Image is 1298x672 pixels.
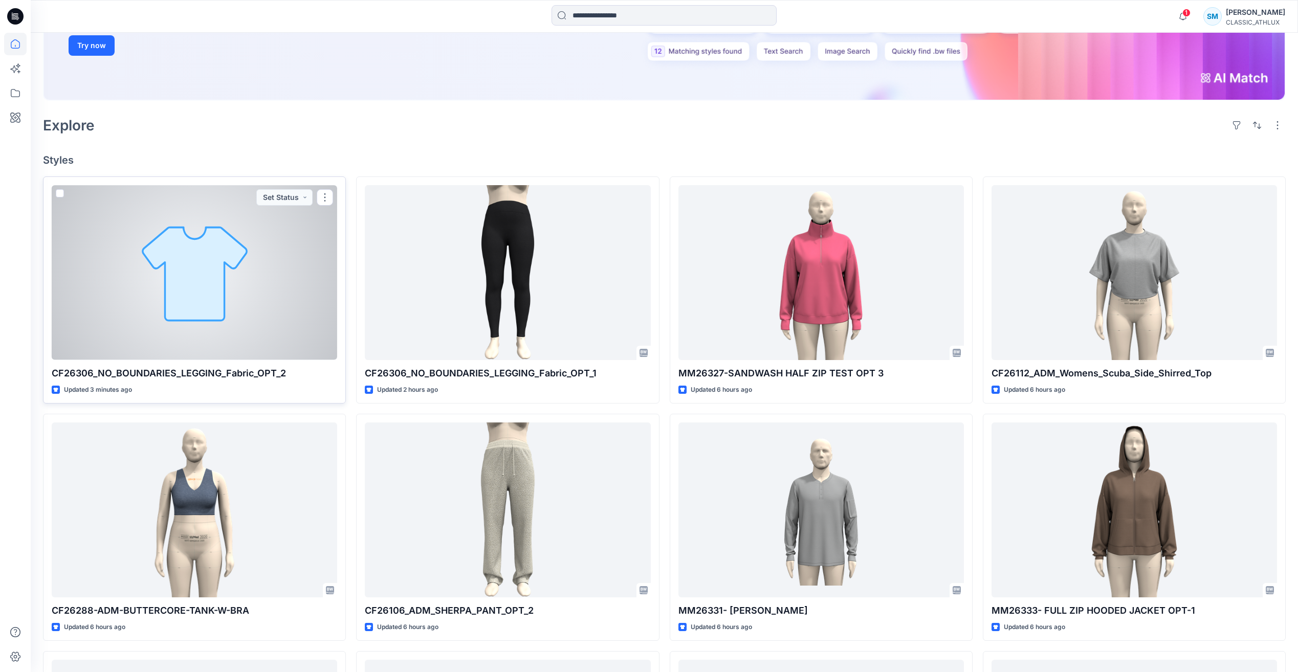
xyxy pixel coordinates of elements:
a: CF26306_NO_BOUNDARIES_LEGGING_Fabric_OPT_2 [52,185,337,360]
div: [PERSON_NAME] [1226,6,1285,18]
button: Try now [69,35,115,56]
span: 1 [1182,9,1191,17]
h2: Explore [43,117,95,133]
p: Updated 3 minutes ago [64,385,132,395]
p: Updated 2 hours ago [377,385,438,395]
a: MM26333- FULL ZIP HOODED JACKET OPT-1 [992,422,1277,597]
p: MM26331- [PERSON_NAME] [678,603,964,618]
h4: Styles [43,154,1286,166]
div: CLASSIC_ATHLUX [1226,18,1285,26]
p: Updated 6 hours ago [691,385,752,395]
p: CF26288-ADM-BUTTERCORE-TANK-W-BRA [52,603,337,618]
p: CF26112_ADM_Womens_Scuba_Side_Shirred_Top [992,366,1277,380]
p: Updated 6 hours ago [1004,385,1065,395]
a: CF26112_ADM_Womens_Scuba_Side_Shirred_Top [992,185,1277,360]
p: MM26333- FULL ZIP HOODED JACKET OPT-1 [992,603,1277,618]
a: MM26327-SANDWASH HALF ZIP TEST OPT 3 [678,185,964,360]
p: CF26106_ADM_SHERPA_PANT_OPT_2 [365,603,650,618]
p: Updated 6 hours ago [691,622,752,633]
p: Updated 6 hours ago [1004,622,1065,633]
p: Updated 6 hours ago [64,622,125,633]
p: CF26306_NO_BOUNDARIES_LEGGING_Fabric_OPT_1 [365,366,650,380]
p: Updated 6 hours ago [377,622,438,633]
p: MM26327-SANDWASH HALF ZIP TEST OPT 3 [678,366,964,380]
a: CF26106_ADM_SHERPA_PANT_OPT_2 [365,422,650,597]
div: SM [1203,7,1222,26]
a: MM26331- LS HENLEY [678,422,964,597]
a: CF26306_NO_BOUNDARIES_LEGGING_Fabric_OPT_1 [365,185,650,360]
p: CF26306_NO_BOUNDARIES_LEGGING_Fabric_OPT_2 [52,366,337,380]
a: CF26288-ADM-BUTTERCORE-TANK-W-BRA [52,422,337,597]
